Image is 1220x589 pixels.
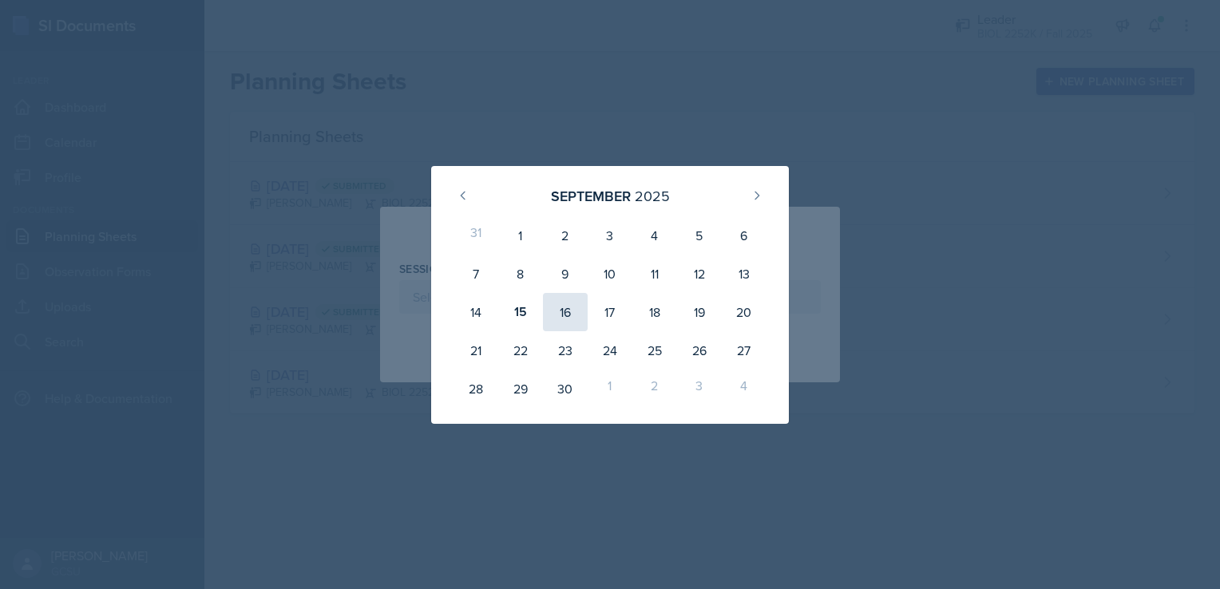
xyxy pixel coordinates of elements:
div: 8 [498,255,543,293]
div: 19 [677,293,722,331]
div: 20 [722,293,766,331]
div: 27 [722,331,766,370]
div: 4 [632,216,677,255]
div: 24 [588,331,632,370]
div: 2025 [635,185,670,207]
div: 30 [543,370,588,408]
div: 23 [543,331,588,370]
div: 18 [632,293,677,331]
div: 29 [498,370,543,408]
div: 10 [588,255,632,293]
div: 1 [498,216,543,255]
div: 3 [588,216,632,255]
div: 28 [454,370,498,408]
div: 9 [543,255,588,293]
div: 25 [632,331,677,370]
div: 2 [632,370,677,408]
div: 22 [498,331,543,370]
div: 11 [632,255,677,293]
div: 5 [677,216,722,255]
div: 1 [588,370,632,408]
div: 15 [498,293,543,331]
div: 13 [722,255,766,293]
div: 2 [543,216,588,255]
div: 26 [677,331,722,370]
div: 17 [588,293,632,331]
div: 21 [454,331,498,370]
div: 14 [454,293,498,331]
div: 16 [543,293,588,331]
div: 31 [454,216,498,255]
div: 4 [722,370,766,408]
div: 3 [677,370,722,408]
div: 12 [677,255,722,293]
div: 7 [454,255,498,293]
div: September [551,185,631,207]
div: 6 [722,216,766,255]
